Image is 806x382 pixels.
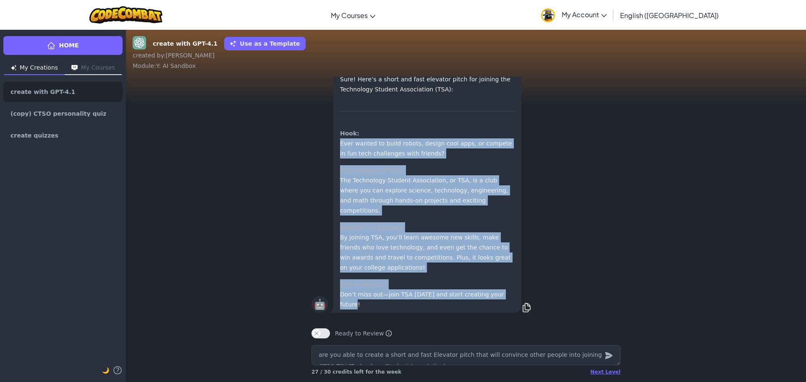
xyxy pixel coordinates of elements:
[10,89,75,95] span: create with GPT-4.1
[340,167,404,174] strong: Description of TSA:
[340,279,515,309] p: Don’t miss out—join TSA [DATE] and start creating your future!
[340,165,515,216] p: The Technology Student Association, or TSA, is a club where you can explore science, technology, ...
[340,281,387,288] strong: Call to Action:
[224,37,305,50] button: Use as a Template
[590,369,620,375] div: Next Level
[340,222,515,273] p: By joining TSA, you’ll learn awesome new skills, make friends who love technology, and even get t...
[10,133,58,138] span: create quizzes
[562,10,607,19] span: My Account
[153,39,217,48] strong: create with GPT-4.1
[3,36,123,55] a: Home
[620,11,719,20] span: English ([GEOGRAPHIC_DATA])
[340,128,515,159] p: Ever wanted to build robots, design cool apps, or compete in fun tech challenges with friends?
[335,329,392,338] span: Ready to Review
[340,74,515,94] p: Sure! Here’s a short and fast elevator pitch for joining the Technology Student Association (TSA):
[3,82,123,102] a: create with GPT-4.1
[331,11,368,20] span: My Courses
[133,36,146,49] img: GPT-4
[340,130,359,137] strong: Hook:
[616,4,723,26] a: English ([GEOGRAPHIC_DATA])
[3,125,123,146] a: create quizzes
[327,4,379,26] a: My Courses
[311,296,328,313] div: 🤖
[133,52,215,59] span: created by : [PERSON_NAME]
[4,62,65,75] button: My Creations
[3,104,123,124] a: (copy) CTSO personality quiz
[311,369,401,375] span: 27 / 30 credits left for the week
[59,41,79,50] span: Home
[10,111,106,117] span: (copy) CTSO personality quiz
[537,2,611,28] a: My Account
[11,65,16,70] img: Icon
[340,224,403,231] strong: Benefits of Joining:
[89,6,163,23] img: CodeCombat logo
[65,62,122,75] button: My Courses
[102,367,109,374] span: 🌙
[102,365,109,375] button: 🌙
[133,62,799,70] div: Module : Y: AI Sandbox
[541,8,555,22] img: avatar
[71,65,78,70] img: Icon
